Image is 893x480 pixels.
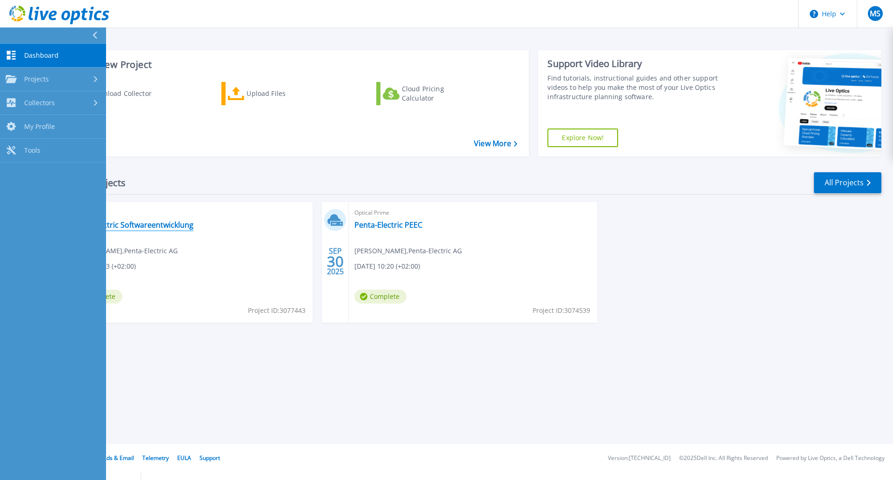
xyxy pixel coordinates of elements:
a: Upload Files [221,82,325,105]
div: Find tutorials, instructional guides and other support videos to help you make the most of your L... [547,74,722,101]
li: © 2025 Dell Inc. All Rights Reserved [679,455,768,461]
span: Tools [24,146,40,155]
span: Collectors [24,99,55,107]
div: Cloud Pricing Calculator [402,84,476,103]
a: View More [474,139,517,148]
a: All Projects [814,172,881,193]
span: Complete [354,290,407,304]
a: Penta-Electric PEEC [354,220,422,230]
h3: Start a New Project [66,60,517,70]
a: EULA [177,454,191,462]
span: Projects [24,75,49,83]
div: Support Video Library [547,58,722,70]
span: MS [870,10,880,17]
div: Upload Files [247,84,321,103]
span: 30 [327,257,344,265]
span: Optical Prime [354,208,591,218]
li: Powered by Live Optics, a Dell Technology [776,455,885,461]
a: Cloud Pricing Calculator [376,82,480,105]
div: Download Collector [90,84,164,103]
span: Optical Prime [70,208,307,218]
span: [PERSON_NAME] , Penta-Electric AG [70,246,178,256]
span: Dashboard [24,51,59,60]
span: Project ID: 3074539 [533,305,590,316]
a: Download Collector [66,82,170,105]
a: Support [200,454,220,462]
a: Explore Now! [547,128,618,147]
span: [DATE] 10:20 (+02:00) [354,261,420,271]
span: Project ID: 3077443 [248,305,306,316]
a: Telemetry [142,454,169,462]
a: Ads & Email [103,454,134,462]
span: My Profile [24,122,55,131]
span: [PERSON_NAME] , Penta-Electric AG [354,246,462,256]
a: Penta-Electric Softwareentwicklung [70,220,193,230]
div: SEP 2025 [327,244,344,278]
li: Version: [TECHNICAL_ID] [608,455,671,461]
